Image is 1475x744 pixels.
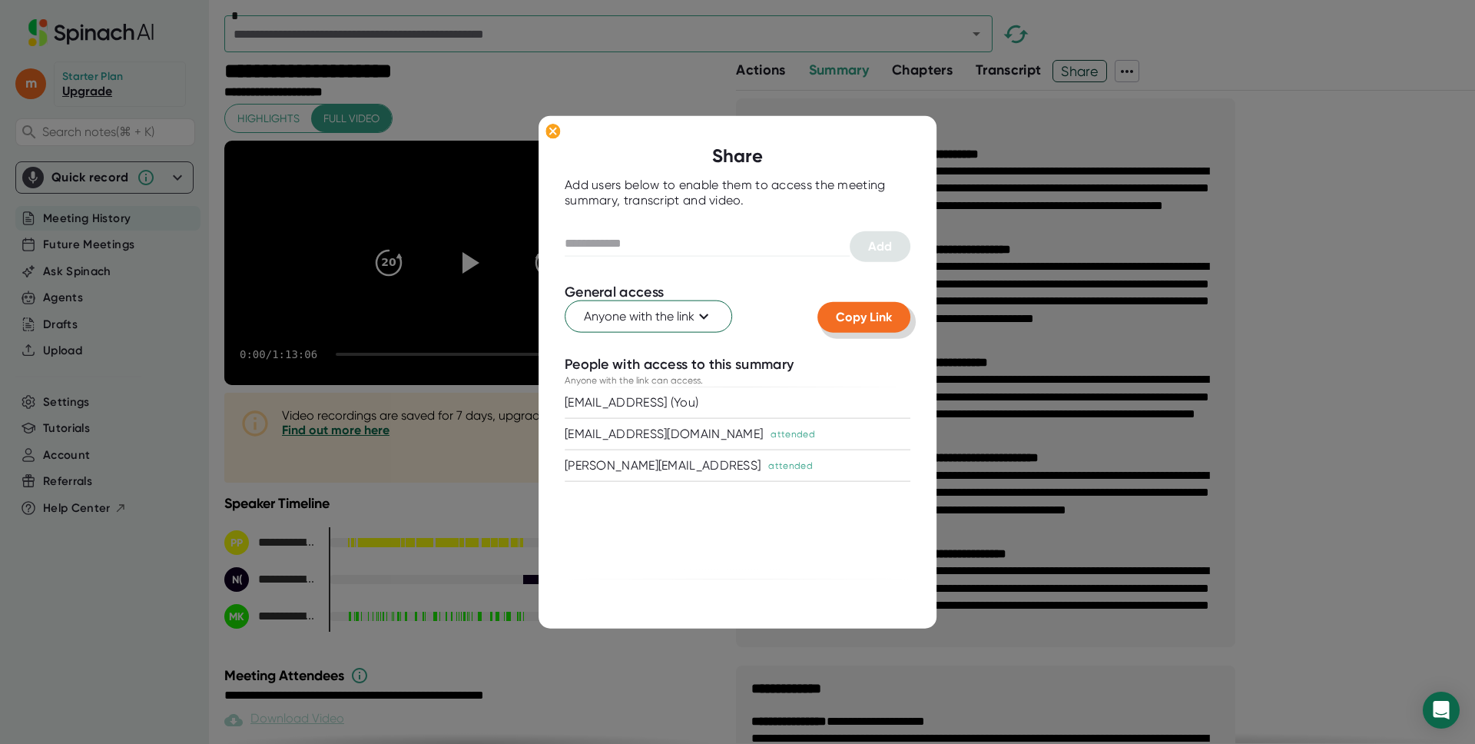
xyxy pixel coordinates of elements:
[565,284,664,301] div: General access
[565,301,732,333] button: Anyone with the link
[768,459,812,473] div: attended
[584,307,713,326] span: Anyone with the link
[565,395,698,410] div: [EMAIL_ADDRESS] (You)
[565,427,763,442] div: [EMAIL_ADDRESS][DOMAIN_NAME]
[868,239,892,254] span: Add
[817,302,910,333] button: Copy Link
[771,427,814,441] div: attended
[565,178,910,208] div: Add users below to enable them to access the meeting summary, transcript and video.
[1423,692,1460,729] div: Open Intercom Messenger
[712,144,763,167] b: Share
[850,231,910,262] button: Add
[565,458,761,473] div: [PERSON_NAME][EMAIL_ADDRESS]
[836,310,892,324] span: Copy Link
[565,374,703,387] div: Anyone with the link can access.
[565,356,794,374] div: People with access to this summary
